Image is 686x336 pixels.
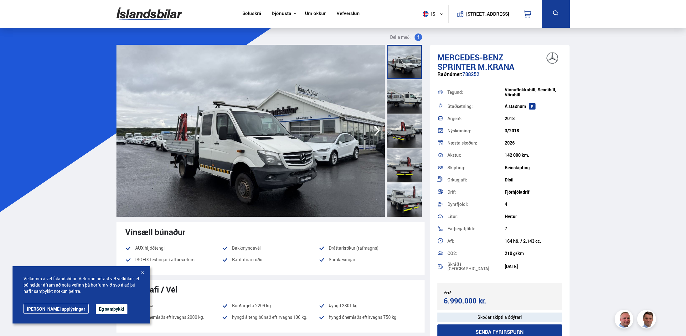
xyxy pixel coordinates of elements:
[447,262,505,271] div: Skráð í [GEOGRAPHIC_DATA]:
[444,297,498,305] div: 6.990.000 kr.
[116,45,385,217] img: 3343555.jpeg
[437,71,462,78] span: Raðnúmer:
[125,313,222,321] li: Þyngd hemlaðs eftirvagns 2000 kg.
[505,226,562,231] div: 7
[505,165,562,170] div: Beinskipting
[447,153,505,157] div: Akstur:
[505,87,562,97] div: Vinnuflokkabíll, Sendibíll, Vörubíll
[420,5,448,23] button: is
[272,11,291,17] button: Þjónusta
[23,276,139,294] span: Velkomin á vef Íslandsbílar. Vefurinn notast við vefkökur, ef þú heldur áfram að nota vefinn þá h...
[505,214,562,219] div: Hvítur
[222,256,319,263] li: Rafdrifnar rúður
[638,311,657,329] img: FbJEzSuNWCJXmdc-.webp
[390,33,411,41] span: Deila með:
[319,256,415,267] li: Samlæsingar
[319,244,415,252] li: Dráttarkrókur (rafmagns)
[452,5,513,23] a: [STREET_ADDRESS]
[505,153,562,158] div: 142 000 km.
[505,239,562,244] div: 164 hö. / 2.143 cc.
[505,251,562,256] div: 210 g/km
[125,285,416,294] div: Orkugjafi / Vél
[385,45,653,217] img: 3343556.jpeg
[447,227,505,231] div: Farþegafjöldi:
[540,48,565,68] img: brand logo
[222,244,319,252] li: Bakkmyndavél
[125,244,222,252] li: AUX hljóðtengi
[505,104,562,109] div: Á staðnum
[447,239,505,243] div: Afl:
[125,302,222,309] li: 4 strokkar
[505,140,562,145] div: 2026
[447,90,505,94] div: Tegund:
[222,302,319,309] li: Burðargeta 2209 kg.
[96,304,127,314] button: Ég samþykki
[116,4,182,24] img: G0Ugv5HjCgRt.svg
[505,116,562,121] div: 2018
[505,190,562,195] div: Fjórhjóladrif
[388,33,425,41] button: Deila með:
[447,202,505,206] div: Dyrafjöldi:
[437,52,503,63] span: Mercedes-Benz
[23,304,89,314] a: [PERSON_NAME] upplýsingar
[447,104,505,109] div: Staðsetning:
[447,178,505,182] div: Orkugjafi:
[505,202,562,207] div: 4
[447,165,505,170] div: Skipting:
[447,141,505,145] div: Næsta skoðun:
[469,11,507,17] button: [STREET_ADDRESS]
[447,190,505,194] div: Drif:
[505,128,562,133] div: 3/2018
[420,11,436,17] span: is
[125,227,416,237] div: Vinsæll búnaður
[437,61,514,72] span: Sprinter M.KRANA
[447,116,505,121] div: Árgerð:
[437,71,562,84] div: 788252
[616,311,634,329] img: siFngHWaQ9KaOqBr.png
[447,214,505,219] div: Litur:
[505,264,562,269] div: [DATE]
[125,256,222,263] li: ISOFIX festingar í aftursætum
[319,302,415,309] li: Þyngd 2801 kg.
[447,129,505,133] div: Nýskráning:
[337,11,360,17] a: Vefverslun
[444,290,500,295] div: Verð:
[319,313,415,325] li: Þyngd óhemlaðs eftirvagns 750 kg.
[305,11,326,17] a: Um okkur
[447,251,505,256] div: CO2:
[242,11,261,17] a: Söluskrá
[437,313,562,322] div: Skoðar skipti á ódýrari
[222,313,319,321] li: Þyngd á tengibúnað eftirvagns 100 kg.
[505,177,562,182] div: Dísil
[423,11,429,17] img: svg+xml;base64,PHN2ZyB4bWxucz0iaHR0cDovL3d3dy53My5vcmcvMjAwMC9zdmciIHdpZHRoPSI1MTIiIGhlaWdodD0iNT...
